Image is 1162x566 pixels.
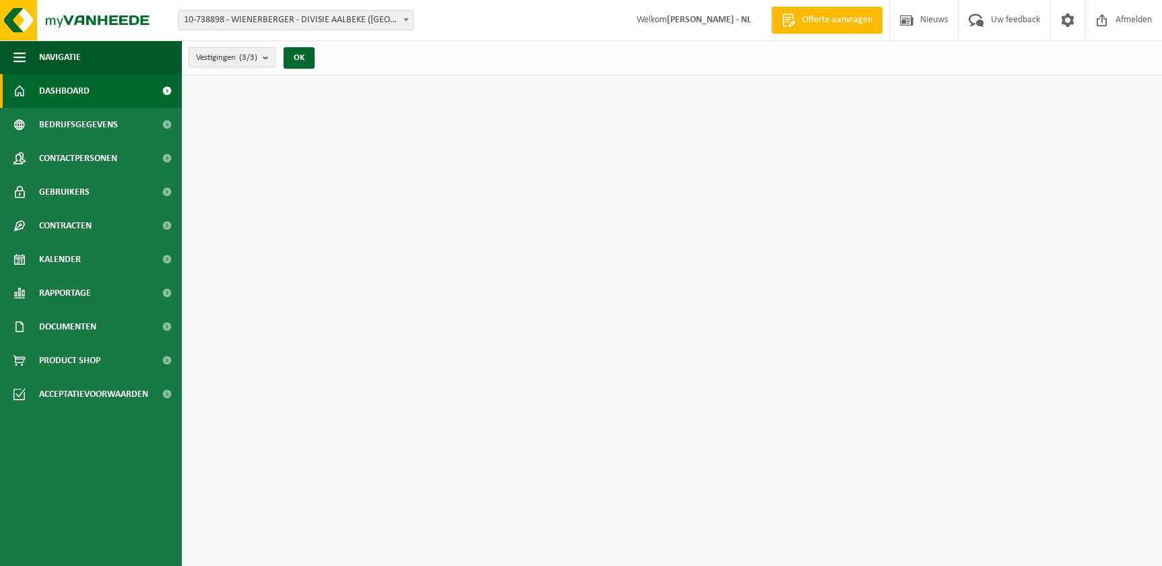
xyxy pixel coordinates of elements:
span: Documenten [39,310,96,344]
button: Vestigingen(3/3) [189,47,276,67]
span: Gebruikers [39,175,90,209]
span: Offerte aanvragen [799,13,876,27]
a: Offerte aanvragen [771,7,882,34]
span: Dashboard [39,74,90,108]
button: OK [284,47,315,69]
strong: [PERSON_NAME] - NL [667,15,751,25]
span: 10-738898 - WIENERBERGER - DIVISIE AALBEKE (POTTELBERG) - AALBEKE [179,11,413,30]
span: Contracten [39,209,92,243]
span: Kalender [39,243,81,276]
span: 10-738898 - WIENERBERGER - DIVISIE AALBEKE (POTTELBERG) - AALBEKE [178,10,414,30]
span: Acceptatievoorwaarden [39,377,148,411]
span: Contactpersonen [39,141,117,175]
span: Rapportage [39,276,91,310]
count: (3/3) [239,53,257,62]
span: Product Shop [39,344,100,377]
span: Bedrijfsgegevens [39,108,118,141]
span: Navigatie [39,40,81,74]
span: Vestigingen [196,48,257,68]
